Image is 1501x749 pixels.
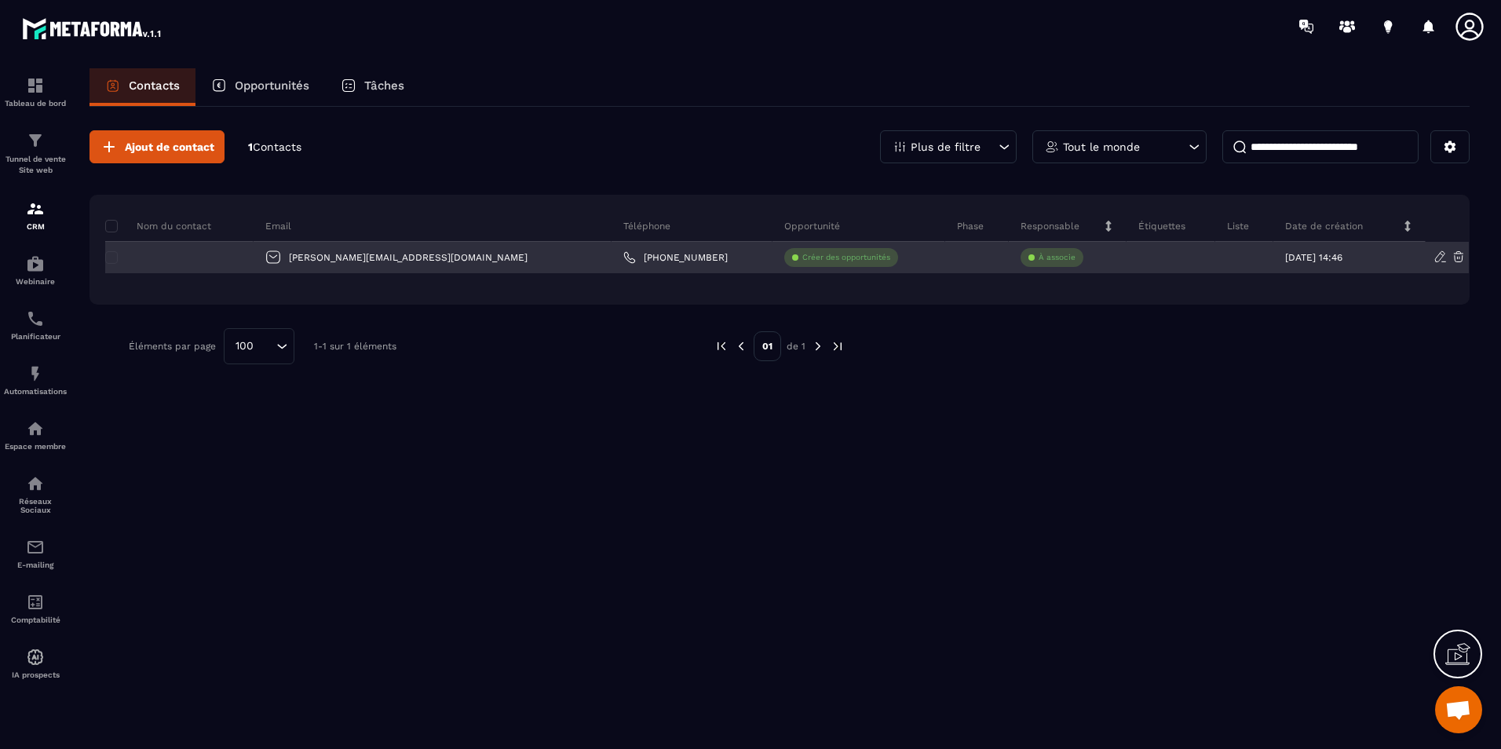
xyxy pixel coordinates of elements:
a: automationsautomationsWebinaire [4,243,67,298]
a: formationformationCRM [4,188,67,243]
span: Ajout de contact [125,139,214,155]
p: Étiquettes [1138,220,1185,232]
a: accountantaccountantComptabilité [4,581,67,636]
p: Nom du contact [105,220,211,232]
p: [DATE] 14:46 [1285,252,1342,263]
p: Plus de filtre [911,141,981,152]
p: Tout le monde [1063,141,1140,152]
p: Email [265,220,291,232]
p: Automatisations [4,387,67,396]
p: Contacts [129,79,180,93]
p: E-mailing [4,561,67,569]
p: Responsable [1021,220,1079,232]
img: formation [26,131,45,150]
img: automations [26,419,45,438]
a: formationformationTunnel de vente Site web [4,119,67,188]
div: Ouvrir le chat [1435,686,1482,733]
span: Contacts [253,141,301,153]
img: next [811,339,825,353]
img: automations [26,254,45,273]
img: email [26,538,45,557]
p: de 1 [787,340,805,353]
a: social-networksocial-networkRéseaux Sociaux [4,462,67,526]
p: Liste [1227,220,1249,232]
p: Éléments par page [129,341,216,352]
p: 1 [248,140,301,155]
p: Tâches [364,79,404,93]
img: automations [26,364,45,383]
img: social-network [26,474,45,493]
img: scheduler [26,309,45,328]
p: Opportunité [784,220,840,232]
p: Planificateur [4,332,67,341]
img: prev [734,339,748,353]
input: Search for option [259,338,272,355]
p: Phase [957,220,984,232]
a: emailemailE-mailing [4,526,67,581]
img: automations [26,648,45,667]
p: Date de création [1285,220,1363,232]
a: automationsautomationsEspace membre [4,407,67,462]
a: Opportunités [195,68,325,106]
p: Réseaux Sociaux [4,497,67,514]
p: 1-1 sur 1 éléments [314,341,396,352]
a: automationsautomationsAutomatisations [4,353,67,407]
img: formation [26,76,45,95]
p: À associe [1039,252,1076,263]
a: schedulerschedulerPlanificateur [4,298,67,353]
img: logo [22,14,163,42]
p: Créer des opportunités [802,252,890,263]
p: 01 [754,331,781,361]
img: prev [714,339,729,353]
p: Téléphone [623,220,670,232]
div: Search for option [224,328,294,364]
span: 100 [230,338,259,355]
p: Tableau de bord [4,99,67,108]
button: Ajout de contact [89,130,225,163]
p: Comptabilité [4,616,67,624]
img: formation [26,199,45,218]
p: Opportunités [235,79,309,93]
p: Espace membre [4,442,67,451]
a: formationformationTableau de bord [4,64,67,119]
p: Webinaire [4,277,67,286]
p: IA prospects [4,670,67,679]
a: [PHONE_NUMBER] [623,251,728,264]
a: Contacts [89,68,195,106]
img: accountant [26,593,45,612]
p: CRM [4,222,67,231]
a: Tâches [325,68,420,106]
p: Tunnel de vente Site web [4,154,67,176]
img: next [831,339,845,353]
